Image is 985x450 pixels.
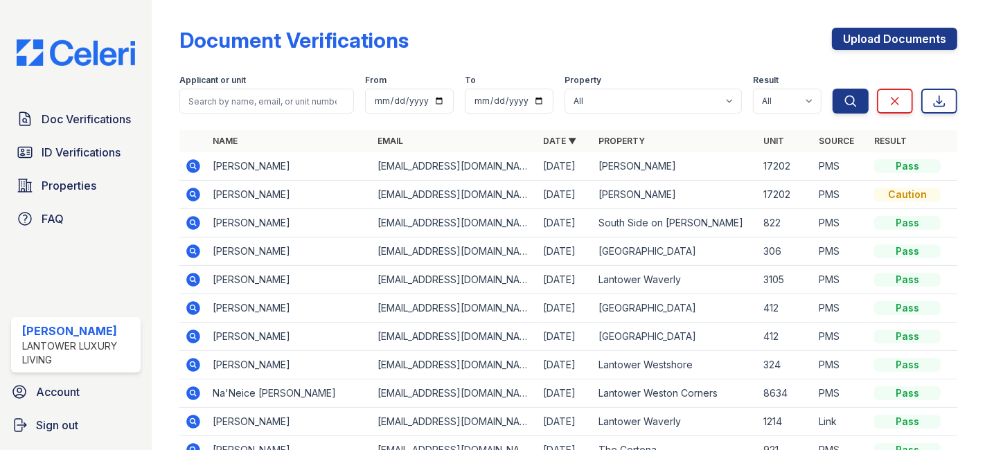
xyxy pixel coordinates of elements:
[753,75,779,86] label: Result
[593,408,758,436] td: Lantower Waverly
[758,237,813,266] td: 306
[813,181,869,209] td: PMS
[538,152,593,181] td: [DATE]
[179,75,246,86] label: Applicant or unit
[593,237,758,266] td: [GEOGRAPHIC_DATA]
[813,379,869,408] td: PMS
[372,351,537,379] td: [EMAIL_ADDRESS][DOMAIN_NAME]
[874,216,941,230] div: Pass
[372,408,537,436] td: [EMAIL_ADDRESS][DOMAIN_NAME]
[874,330,941,343] div: Pass
[813,266,869,294] td: PMS
[874,159,941,173] div: Pass
[207,181,372,209] td: [PERSON_NAME]
[758,379,813,408] td: 8634
[874,415,941,429] div: Pass
[538,237,593,266] td: [DATE]
[813,408,869,436] td: Link
[207,266,372,294] td: [PERSON_NAME]
[36,417,78,433] span: Sign out
[42,177,96,194] span: Properties
[22,323,135,339] div: [PERSON_NAME]
[593,294,758,323] td: [GEOGRAPHIC_DATA]
[874,244,941,258] div: Pass
[593,323,758,351] td: [GEOGRAPHIC_DATA]
[207,237,372,266] td: [PERSON_NAME]
[758,152,813,181] td: 17202
[763,136,784,146] a: Unit
[179,28,409,53] div: Document Verifications
[813,237,869,266] td: PMS
[538,294,593,323] td: [DATE]
[758,181,813,209] td: 17202
[6,39,146,66] img: CE_Logo_Blue-a8612792a0a2168367f1c8372b55b34899dd931a85d93a1a3d3e32e68fde9ad4.png
[372,323,537,351] td: [EMAIL_ADDRESS][DOMAIN_NAME]
[758,408,813,436] td: 1214
[378,136,403,146] a: Email
[874,386,941,400] div: Pass
[538,379,593,408] td: [DATE]
[593,379,758,408] td: Lantower Weston Corners
[538,266,593,294] td: [DATE]
[372,209,537,237] td: [EMAIL_ADDRESS][DOMAIN_NAME]
[758,323,813,351] td: 412
[874,188,941,201] div: Caution
[207,408,372,436] td: [PERSON_NAME]
[593,351,758,379] td: Lantower Westshore
[372,379,537,408] td: [EMAIL_ADDRESS][DOMAIN_NAME]
[42,111,131,127] span: Doc Verifications
[813,351,869,379] td: PMS
[6,411,146,439] a: Sign out
[832,28,957,50] a: Upload Documents
[593,181,758,209] td: [PERSON_NAME]
[813,152,869,181] td: PMS
[538,408,593,436] td: [DATE]
[874,273,941,287] div: Pass
[372,152,537,181] td: [EMAIL_ADDRESS][DOMAIN_NAME]
[813,209,869,237] td: PMS
[207,294,372,323] td: [PERSON_NAME]
[758,266,813,294] td: 3105
[42,144,121,161] span: ID Verifications
[11,105,141,133] a: Doc Verifications
[372,266,537,294] td: [EMAIL_ADDRESS][DOMAIN_NAME]
[538,209,593,237] td: [DATE]
[593,266,758,294] td: Lantower Waverly
[874,136,907,146] a: Result
[465,75,476,86] label: To
[11,138,141,166] a: ID Verifications
[813,294,869,323] td: PMS
[758,294,813,323] td: 412
[11,205,141,233] a: FAQ
[207,351,372,379] td: [PERSON_NAME]
[874,301,941,315] div: Pass
[207,323,372,351] td: [PERSON_NAME]
[543,136,576,146] a: Date ▼
[593,152,758,181] td: [PERSON_NAME]
[42,210,64,227] span: FAQ
[372,181,537,209] td: [EMAIL_ADDRESS][DOMAIN_NAME]
[365,75,387,86] label: From
[758,351,813,379] td: 324
[36,384,80,400] span: Account
[538,323,593,351] td: [DATE]
[207,209,372,237] td: [PERSON_NAME]
[11,172,141,199] a: Properties
[213,136,238,146] a: Name
[22,339,135,367] div: Lantower Luxury Living
[593,209,758,237] td: South Side on [PERSON_NAME]
[207,379,372,408] td: Na'Neice [PERSON_NAME]
[372,294,537,323] td: [EMAIL_ADDRESS][DOMAIN_NAME]
[538,181,593,209] td: [DATE]
[598,136,645,146] a: Property
[6,378,146,406] a: Account
[207,152,372,181] td: [PERSON_NAME]
[813,323,869,351] td: PMS
[565,75,601,86] label: Property
[179,89,354,114] input: Search by name, email, or unit number
[819,136,854,146] a: Source
[538,351,593,379] td: [DATE]
[874,358,941,372] div: Pass
[372,237,537,266] td: [EMAIL_ADDRESS][DOMAIN_NAME]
